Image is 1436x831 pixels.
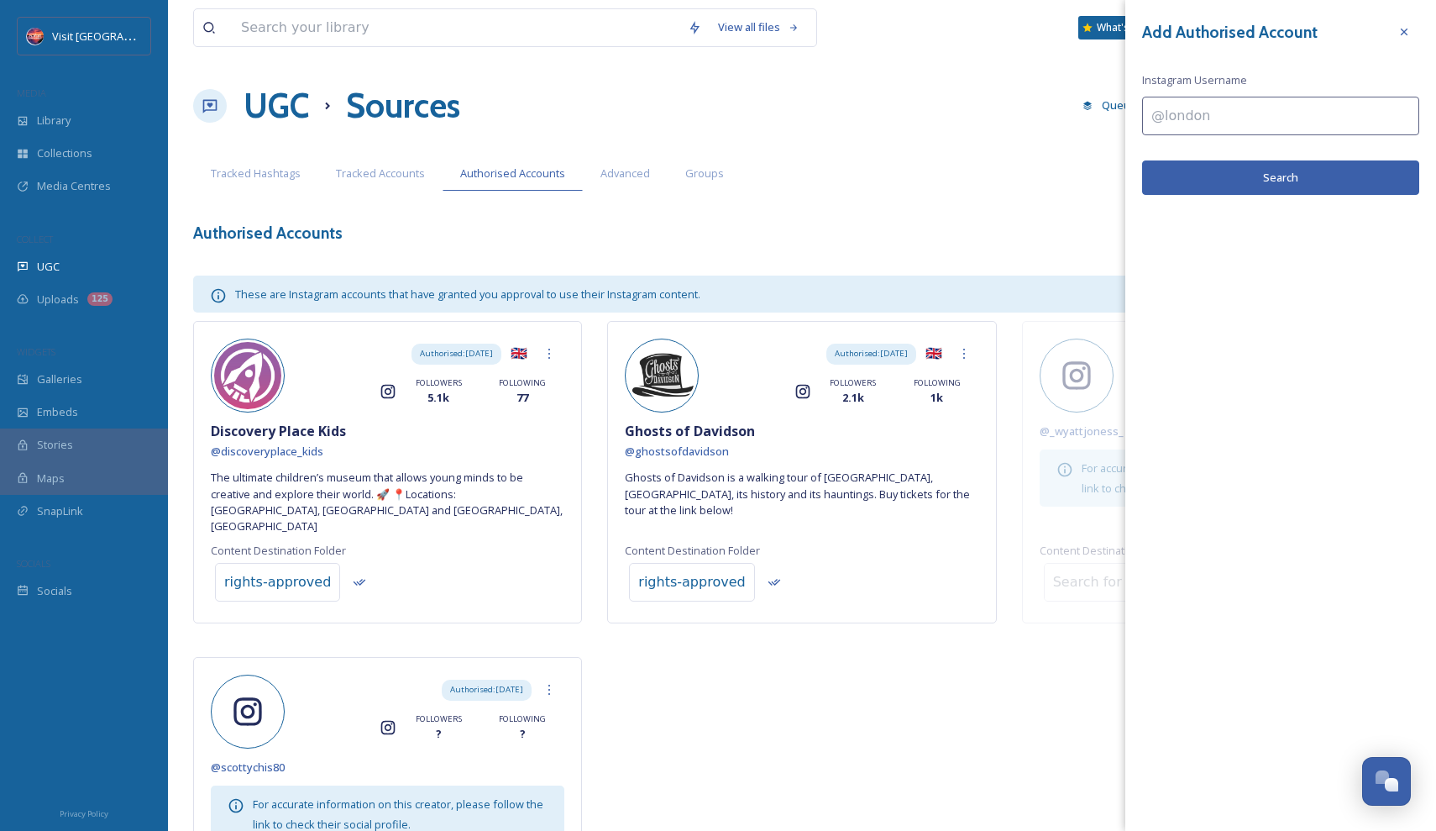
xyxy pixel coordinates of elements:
span: Ghosts of Davidson is a walking tour of [GEOGRAPHIC_DATA], [GEOGRAPHIC_DATA], its history and its... [625,470,978,518]
span: FOLLOWERS [416,377,462,389]
span: UGC [37,259,60,275]
span: Ghosts of Davidson [625,421,755,441]
a: @ghostsofdavidson [625,441,729,461]
a: Queued [1074,89,1161,122]
input: Search for a folder [1045,564,1229,601]
span: Embeds [37,404,78,420]
img: Logo%20Image.png [27,28,44,45]
span: Tracked Accounts [336,166,425,181]
a: What's New [1078,16,1162,39]
span: Authorised: [DATE] [835,348,908,360]
button: Search [1142,160,1419,195]
img: 448096786_477130014841117_3877636643450777791_n.jpg [628,342,695,409]
span: FOLLOWERS [830,377,876,389]
span: @ discoveryplace_kids [211,444,323,459]
span: Content Destination Folder [1040,543,1175,559]
button: Open Chat [1362,757,1411,806]
span: Uploads [37,292,79,308]
span: FOLLOWING [914,377,961,389]
span: The ultimate children’s museum that allows young minds to be creative and explore their world. 🚀 ... [211,470,564,534]
span: Collections [37,145,92,161]
span: @ ghostsofdavidson [625,444,729,459]
div: rights-approved [638,572,745,592]
span: Content Destination Folder [211,543,346,559]
button: Queued [1074,89,1152,122]
span: Instagram Username [1142,72,1247,88]
h3: Authorised Accounts [193,221,343,245]
span: FOLLOWING [499,713,546,725]
img: 83303752_1293413227517456_8893667695556296704_n.jpg [214,342,281,409]
span: Groups [685,166,724,181]
span: Authorised Accounts [460,166,565,181]
div: 125 [87,292,113,306]
span: These are Instagram accounts that have granted you approval to use their Instagram content. [235,287,700,302]
span: Tracked Hashtags [211,166,301,181]
span: Visit [GEOGRAPHIC_DATA][PERSON_NAME] [52,28,265,44]
span: 77 [516,390,528,406]
span: WIDGETS [17,345,55,358]
span: Content Destination Folder [625,543,760,559]
a: Privacy Policy [60,802,108,823]
span: Advanced [600,166,650,181]
span: MEDIA [17,87,46,99]
span: Maps [37,471,65,487]
a: UGC [244,81,309,131]
span: SnapLink [37,503,83,519]
div: rights-approved [224,572,331,592]
span: Galleries [37,371,82,387]
h1: Sources [346,81,460,131]
span: Library [37,113,71,129]
h3: Add Authorised Account [1142,20,1318,45]
span: 5.1k [427,390,449,406]
span: Discovery Place Kids [211,421,346,441]
div: 🇬🇧 [919,339,949,369]
a: View all files [710,11,808,44]
span: Media Centres [37,178,111,194]
span: FOLLOWERS [416,713,462,725]
span: @ _wyattjoness_ [1040,423,1124,439]
span: FOLLOWING [499,377,546,389]
span: SOCIALS [17,557,50,570]
span: 1k [930,390,943,406]
a: @_wyattjoness_ [1040,421,1124,441]
span: Privacy Policy [60,808,108,819]
span: ? [520,726,526,742]
span: ? [436,726,442,742]
input: @london [1142,97,1419,135]
a: @scottychis80 [211,757,285,777]
span: Authorised: [DATE] [450,684,523,696]
div: 🇬🇧 [504,339,534,369]
span: 2.1k [842,390,864,406]
span: For accurate information on this creator, please follow the link to check their social profile. [1082,460,1372,496]
span: COLLECT [17,233,53,245]
input: Search your library [233,9,679,46]
span: Stories [37,437,73,453]
span: Authorised: [DATE] [420,348,493,360]
a: @discoveryplace_kids [211,441,323,461]
span: Socials [37,583,72,599]
span: @ scottychis80 [211,760,285,775]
